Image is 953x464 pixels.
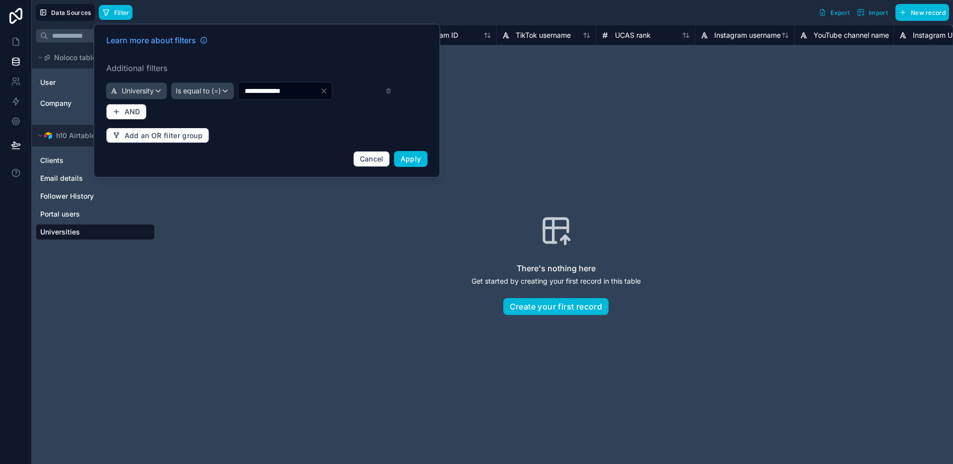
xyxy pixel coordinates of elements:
span: University [122,86,154,96]
span: UCAS rank [615,30,651,40]
button: AND [106,104,147,120]
a: Clients [40,155,148,165]
span: Company [40,98,71,108]
a: User [40,77,148,87]
span: Cancel [360,155,384,163]
span: Portal users [40,209,80,219]
span: Clients [40,155,64,165]
a: Learn more about filters [106,34,208,46]
span: Follower History [40,191,94,201]
span: User [40,77,56,87]
button: New record [895,4,949,21]
span: TikTok username [516,30,571,40]
span: Email details [40,173,83,183]
div: Portal users [36,206,155,222]
button: Create your first record [503,298,609,315]
img: Airtable Logo [44,132,52,140]
button: Cancel [353,151,390,167]
button: University [106,82,167,99]
button: Noloco tables [36,51,149,65]
a: Email details [40,173,148,183]
button: Export [815,4,853,21]
span: Apply [401,155,421,163]
span: AND [125,107,140,116]
span: Filter [114,9,130,16]
button: Is equal to (=) [171,82,234,99]
div: Follower History [36,188,155,204]
div: Email details [36,170,155,186]
button: Clear [320,87,332,95]
div: Company [36,95,155,111]
span: Instagram username [714,30,781,40]
span: Learn more about filters [106,34,196,46]
p: Get started by creating your first record in this table [472,276,641,286]
span: New record [911,9,946,16]
a: Universities [40,227,148,237]
span: Export [830,9,850,16]
span: Add an OR filter group [125,131,203,140]
h2: There's nothing here [517,262,596,274]
span: YouTube channel name [814,30,889,40]
span: Noloco tables [54,53,100,63]
span: h10 Airtable [56,131,95,141]
button: Apply [394,151,428,167]
span: Import [869,9,888,16]
span: Universities [40,227,80,237]
button: Add an OR filter group [106,128,209,144]
span: Is equal to (=) [176,86,221,96]
a: Follower History [40,191,148,201]
label: Additional filters [106,62,428,74]
div: Universities [36,224,155,240]
div: Clients [36,153,155,168]
button: Filter [99,5,133,20]
button: Import [853,4,891,21]
a: Company [40,98,148,108]
button: Airtable Logoh10 Airtable [36,129,149,143]
a: Portal users [40,209,148,219]
a: New record [891,4,949,21]
button: Data Sources [36,4,95,21]
div: User [36,75,155,90]
span: Data Sources [51,9,91,16]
